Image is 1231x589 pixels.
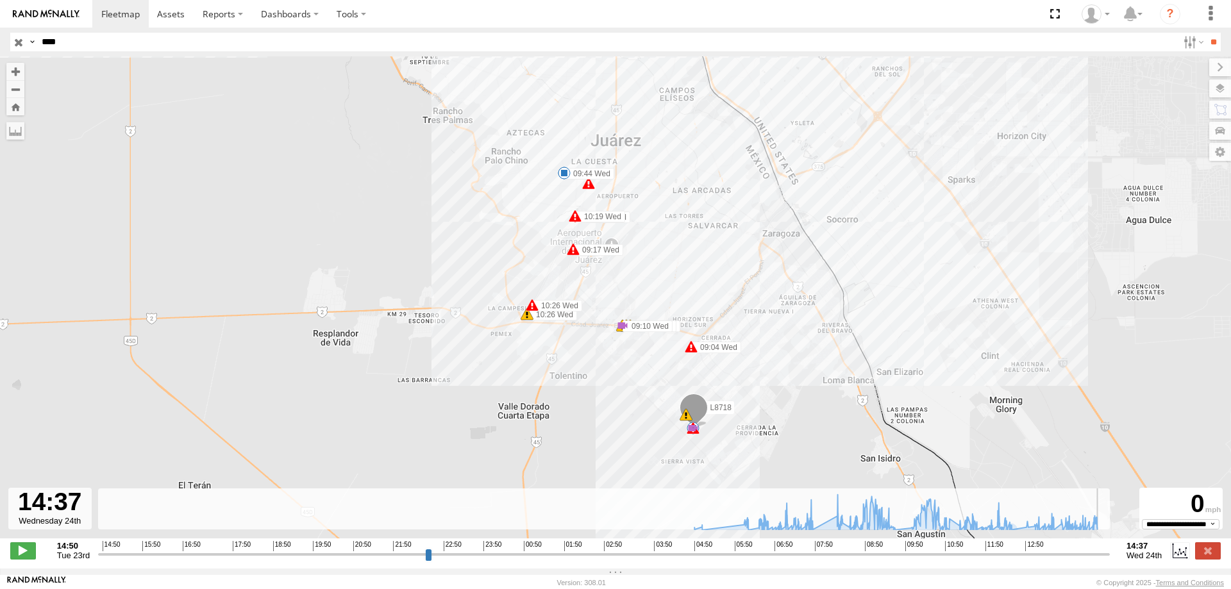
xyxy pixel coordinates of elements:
[687,422,699,435] div: 15
[233,541,251,551] span: 17:50
[865,541,883,551] span: 08:50
[557,579,606,586] div: Version: 308.01
[27,33,37,51] label: Search Query
[575,211,625,222] label: 10:19 Wed
[483,541,501,551] span: 23:50
[1077,4,1114,24] div: MANUEL HERNANDEZ
[1126,541,1162,551] strong: 14:37
[1156,579,1224,586] a: Terms and Conditions
[103,541,121,551] span: 14:50
[582,177,595,190] div: 10
[444,541,462,551] span: 22:50
[945,541,963,551] span: 10:50
[13,10,80,19] img: rand-logo.svg
[142,541,160,551] span: 15:50
[532,300,582,311] label: 10:26 Wed
[1096,579,1224,586] div: © Copyright 2025 -
[905,541,923,551] span: 09:50
[775,541,792,551] span: 06:50
[10,542,36,559] label: Play/Stop
[573,244,623,256] label: 09:17 Wed
[735,541,753,551] span: 05:50
[623,320,673,332] label: 09:10 Wed
[393,541,411,551] span: 21:50
[1178,33,1206,51] label: Search Filter Options
[564,168,614,179] label: 09:44 Wed
[353,541,371,551] span: 20:50
[580,212,630,223] label: 09:22 Wed
[6,122,24,140] label: Measure
[815,541,833,551] span: 07:50
[6,63,24,80] button: Zoom in
[654,541,672,551] span: 03:50
[564,541,582,551] span: 01:50
[57,541,90,551] strong: 14:50
[524,541,542,551] span: 00:50
[313,541,331,551] span: 19:50
[7,576,66,589] a: Visit our Website
[6,98,24,115] button: Zoom Home
[691,342,741,353] label: 09:04 Wed
[273,541,291,551] span: 18:50
[1209,143,1231,161] label: Map Settings
[1160,4,1180,24] i: ?
[604,541,622,551] span: 02:50
[1025,541,1043,551] span: 12:50
[1141,490,1221,519] div: 0
[680,408,692,421] div: 25
[183,541,201,551] span: 16:50
[985,541,1003,551] span: 11:50
[710,403,732,412] span: L8718
[527,309,577,320] label: 10:26 Wed
[1195,542,1221,559] label: Close
[57,551,90,560] span: Tue 23rd Sep 2025
[1126,551,1162,560] span: Wed 24th Sep 2025
[694,541,712,551] span: 04:50
[6,80,24,98] button: Zoom out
